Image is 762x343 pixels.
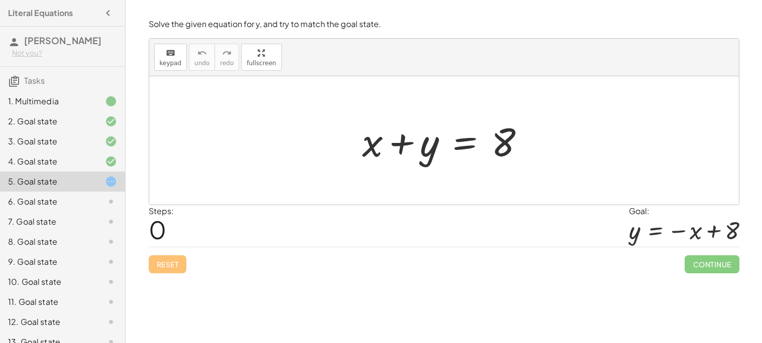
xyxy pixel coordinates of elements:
div: 5. Goal state [8,176,89,188]
i: Task finished and correct. [105,115,117,127]
div: 9. Goal state [8,256,89,268]
i: keyboard [166,47,175,59]
button: redoredo [214,44,239,71]
div: 12. Goal state [8,316,89,328]
div: 6. Goal state [8,196,89,208]
div: 7. Goal state [8,216,89,228]
button: fullscreen [241,44,281,71]
button: undoundo [189,44,215,71]
i: Task not started. [105,316,117,328]
i: Task not started. [105,276,117,288]
i: Task finished and correct. [105,135,117,147]
i: Task not started. [105,216,117,228]
p: Solve the given equation for y, and try to match the goal state. [149,19,739,30]
i: Task not started. [105,256,117,268]
i: redo [222,47,232,59]
span: fullscreen [247,60,276,67]
i: Task not started. [105,236,117,248]
span: [PERSON_NAME] [24,35,101,46]
div: 4. Goal state [8,155,89,167]
div: Not you? [12,48,117,58]
span: Tasks [24,75,45,86]
i: undo [197,47,207,59]
div: 8. Goal state [8,236,89,248]
span: undo [194,60,209,67]
div: Goal: [629,205,739,217]
button: keyboardkeypad [154,44,187,71]
i: Task started. [105,176,117,188]
span: redo [220,60,234,67]
span: keypad [160,60,182,67]
i: Task not started. [105,296,117,308]
h4: Literal Equations [8,7,73,19]
div: 10. Goal state [8,276,89,288]
div: 1. Multimedia [8,95,89,107]
div: 2. Goal state [8,115,89,127]
i: Task finished and correct. [105,155,117,167]
div: 3. Goal state [8,135,89,147]
span: 0 [149,214,166,245]
i: Task finished. [105,95,117,107]
i: Task not started. [105,196,117,208]
label: Steps: [149,206,174,216]
div: 11. Goal state [8,296,89,308]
